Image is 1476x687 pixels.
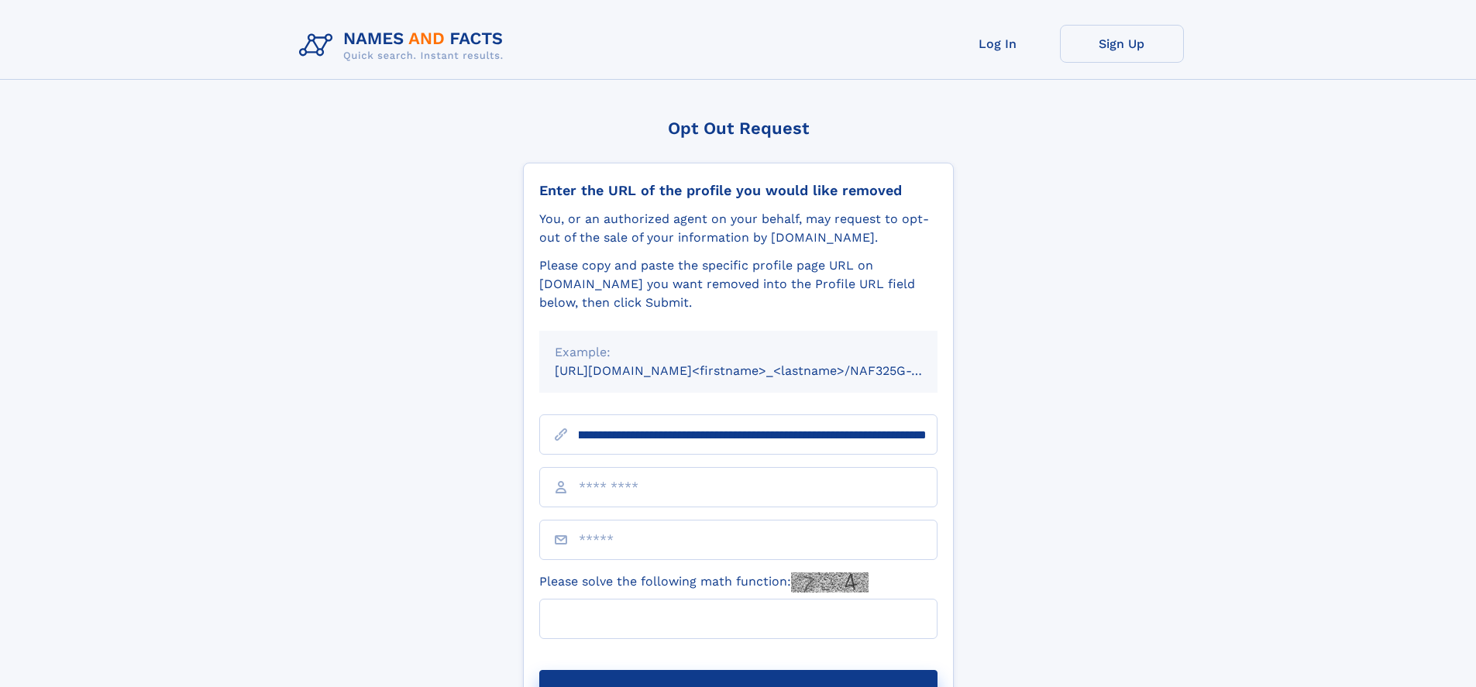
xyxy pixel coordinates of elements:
[555,363,967,378] small: [URL][DOMAIN_NAME]<firstname>_<lastname>/NAF325G-xxxxxxxx
[555,343,922,362] div: Example:
[539,572,869,593] label: Please solve the following math function:
[293,25,516,67] img: Logo Names and Facts
[539,210,938,247] div: You, or an authorized agent on your behalf, may request to opt-out of the sale of your informatio...
[539,182,938,199] div: Enter the URL of the profile you would like removed
[936,25,1060,63] a: Log In
[1060,25,1184,63] a: Sign Up
[539,256,938,312] div: Please copy and paste the specific profile page URL on [DOMAIN_NAME] you want removed into the Pr...
[523,119,954,138] div: Opt Out Request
